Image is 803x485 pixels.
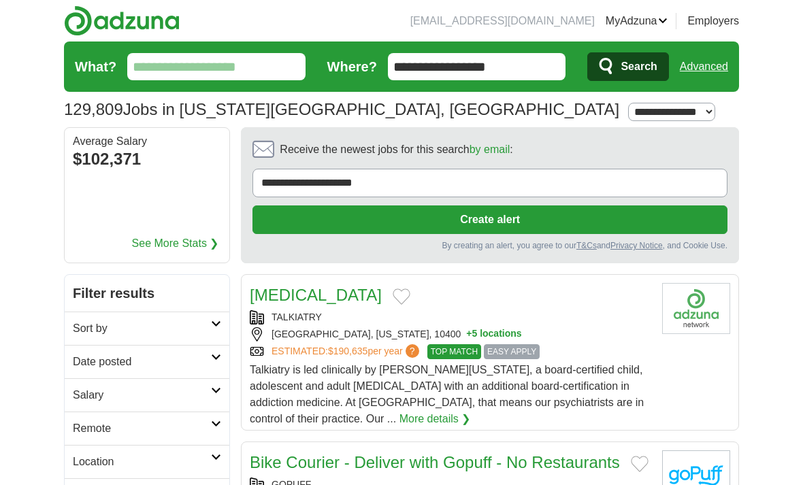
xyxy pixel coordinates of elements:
a: [MEDICAL_DATA] [250,286,382,304]
a: Bike Courier - Deliver with Gopuff - No Restaurants [250,453,620,471]
a: ESTIMATED:$190,635per year? [272,344,422,359]
a: Advanced [680,53,728,80]
span: Talkiatry is led clinically by [PERSON_NAME][US_STATE], a board-certified child, adolescent and a... [250,364,644,424]
a: More details ❯ [399,411,471,427]
h2: Sort by [73,320,211,337]
img: Company logo [662,283,730,334]
div: TALKIATRY [250,310,651,324]
div: Average Salary [73,136,221,147]
span: 129,809 [64,97,123,122]
span: + [466,327,472,341]
a: See More Stats ❯ [132,235,219,252]
h2: Filter results [65,275,229,312]
a: Location [65,445,229,478]
div: [GEOGRAPHIC_DATA], [US_STATE], 10400 [250,327,651,341]
button: Add to favorite jobs [393,288,410,305]
a: Remote [65,412,229,445]
button: Create alert [252,205,727,234]
h2: Remote [73,420,211,437]
h1: Jobs in [US_STATE][GEOGRAPHIC_DATA], [GEOGRAPHIC_DATA] [64,100,619,118]
a: T&Cs [576,241,597,250]
a: Employers [687,13,739,29]
span: TOP MATCH [427,344,481,359]
span: EASY APPLY [484,344,540,359]
a: Privacy Notice [610,241,663,250]
h2: Date posted [73,354,211,370]
a: by email [470,144,510,155]
span: Search [621,53,657,80]
h2: Location [73,454,211,470]
a: Salary [65,378,229,412]
a: MyAdzuna [606,13,668,29]
img: Adzuna logo [64,5,180,36]
h2: Salary [73,387,211,403]
label: Where? [327,56,377,77]
span: ? [406,344,419,358]
div: By creating an alert, you agree to our and , and Cookie Use. [252,239,727,252]
button: Search [587,52,668,81]
div: $102,371 [73,147,221,171]
li: [EMAIL_ADDRESS][DOMAIN_NAME] [410,13,595,29]
a: Date posted [65,345,229,378]
button: Add to favorite jobs [631,456,649,472]
a: Sort by [65,312,229,345]
button: +5 locations [466,327,521,341]
span: $190,635 [328,346,367,356]
span: Receive the newest jobs for this search : [280,141,512,158]
label: What? [75,56,116,77]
